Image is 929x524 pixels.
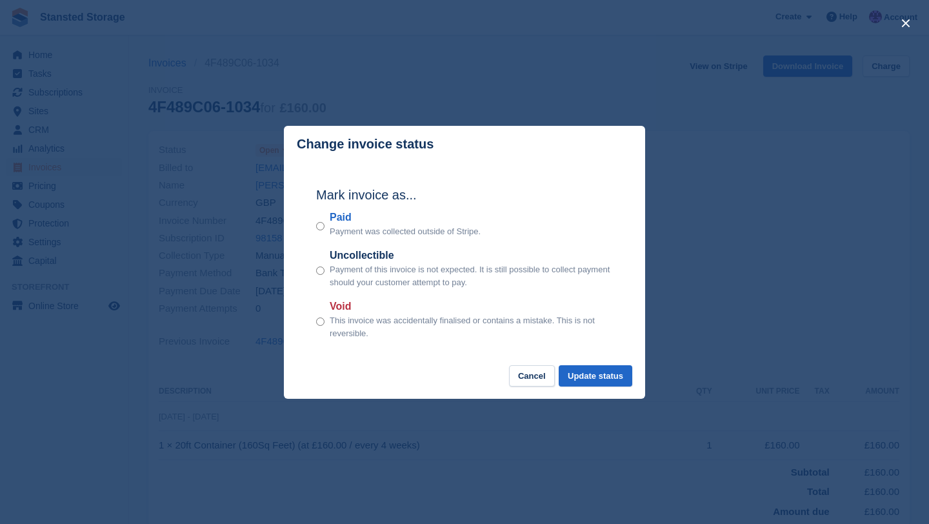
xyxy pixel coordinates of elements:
[330,210,481,225] label: Paid
[316,185,613,205] h2: Mark invoice as...
[330,263,613,288] p: Payment of this invoice is not expected. It is still possible to collect payment should your cust...
[509,365,555,387] button: Cancel
[895,13,916,34] button: close
[559,365,632,387] button: Update status
[297,137,434,152] p: Change invoice status
[330,248,613,263] label: Uncollectible
[330,225,481,238] p: Payment was collected outside of Stripe.
[330,314,613,339] p: This invoice was accidentally finalised or contains a mistake. This is not reversible.
[330,299,613,314] label: Void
